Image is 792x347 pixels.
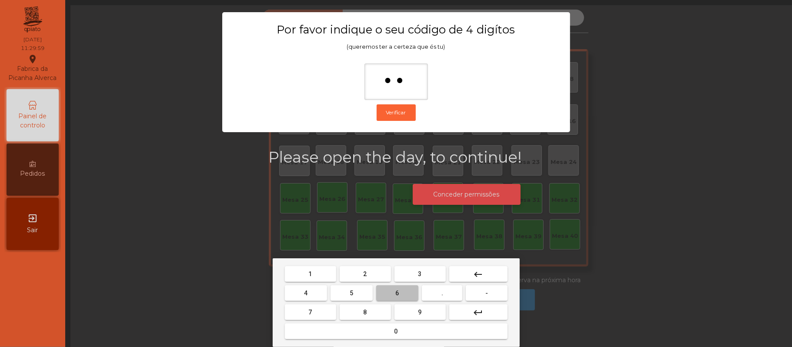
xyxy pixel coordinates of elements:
[394,328,398,335] span: 0
[485,290,488,297] span: -
[376,285,418,301] button: 6
[340,304,391,320] button: 8
[285,324,508,339] button: 0
[441,290,443,297] span: .
[304,290,307,297] span: 4
[396,290,399,297] span: 6
[350,290,353,297] span: 5
[347,43,445,50] span: (queremos ter a certeza que és tu)
[473,269,484,280] mat-icon: keyboard_backspace
[239,23,553,37] h3: Por favor indique o seu código de 4 digítos
[285,285,327,301] button: 4
[309,270,312,277] span: 1
[364,270,367,277] span: 2
[309,309,312,316] span: 7
[394,266,446,282] button: 3
[285,266,336,282] button: 1
[394,304,446,320] button: 9
[422,285,462,301] button: .
[418,270,422,277] span: 3
[364,309,367,316] span: 8
[473,307,484,318] mat-icon: keyboard_return
[285,304,336,320] button: 7
[340,266,391,282] button: 2
[466,285,507,301] button: -
[331,285,373,301] button: 5
[418,309,422,316] span: 9
[377,104,416,121] button: Verificar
